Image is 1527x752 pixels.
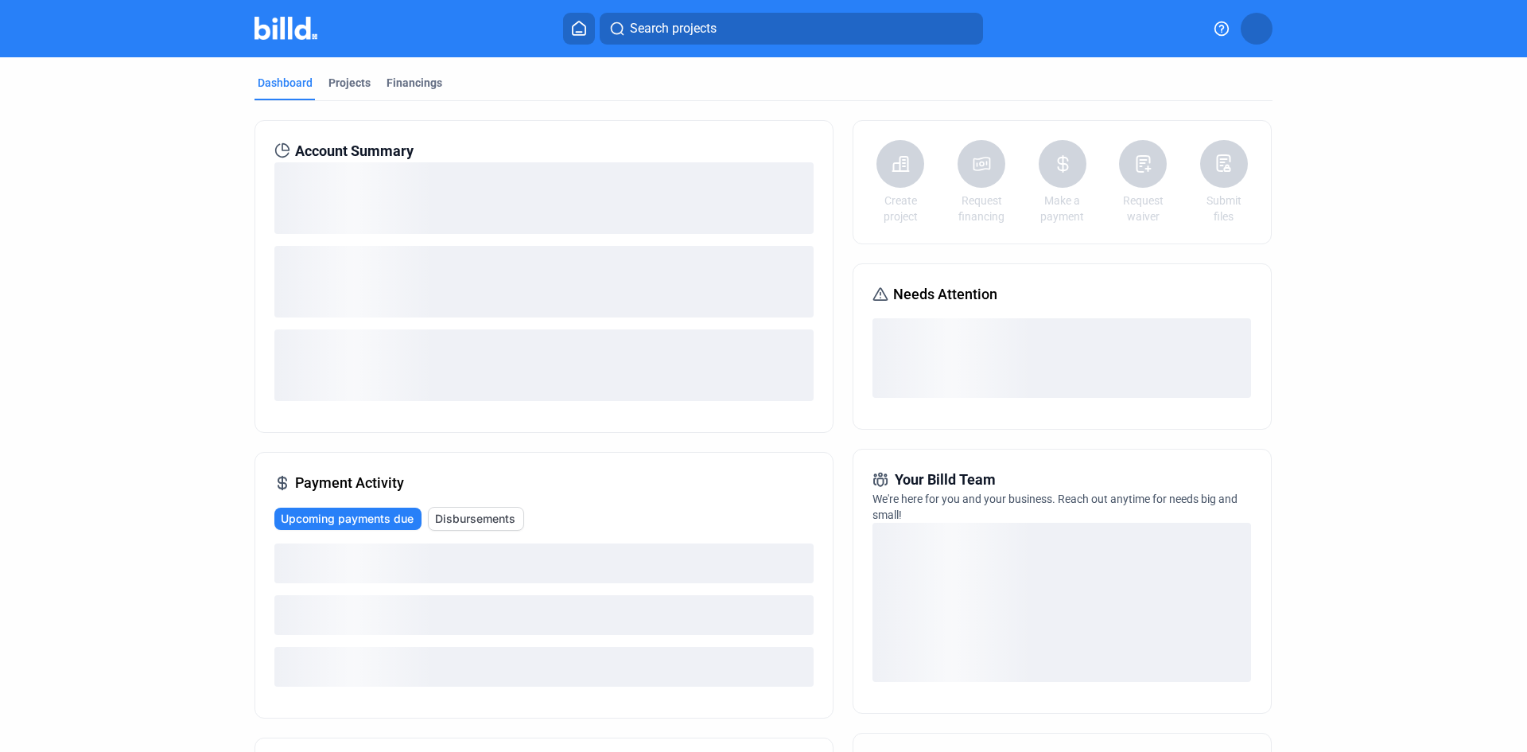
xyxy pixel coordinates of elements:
[893,283,997,306] span: Needs Attention
[274,508,422,530] button: Upcoming payments due
[295,140,414,162] span: Account Summary
[274,647,814,687] div: loading
[281,511,414,527] span: Upcoming payments due
[274,544,814,583] div: loading
[387,75,442,91] div: Financings
[274,595,814,635] div: loading
[895,469,996,491] span: Your Billd Team
[254,17,317,40] img: Billd Company Logo
[872,493,1238,521] span: We're here for you and your business. Reach out anytime for needs big and small!
[1035,193,1090,224] a: Make a payment
[630,19,717,38] span: Search projects
[274,329,814,401] div: loading
[600,13,983,45] button: Search projects
[1196,193,1252,224] a: Submit files
[872,193,928,224] a: Create project
[274,246,814,318] div: loading
[328,75,371,91] div: Projects
[428,507,524,531] button: Disbursements
[435,511,515,527] span: Disbursements
[1115,193,1171,224] a: Request waiver
[954,193,1009,224] a: Request financing
[295,472,404,494] span: Payment Activity
[274,162,814,234] div: loading
[258,75,313,91] div: Dashboard
[872,318,1251,398] div: loading
[872,523,1251,682] div: loading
